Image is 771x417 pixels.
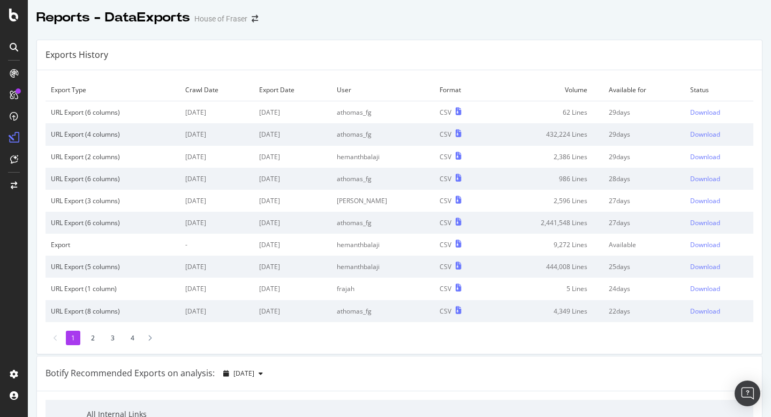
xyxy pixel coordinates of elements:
td: [DATE] [180,212,254,234]
td: [DATE] [254,256,331,278]
div: Download [690,174,720,183]
td: 2,386 Lines [489,146,604,168]
div: CSV [440,218,451,227]
td: 25 days [603,256,685,278]
button: [DATE] [219,365,267,382]
div: Download [690,240,720,249]
div: URL Export (4 columns) [51,130,175,139]
td: 9,272 Lines [489,234,604,256]
td: [DATE] [254,123,331,145]
div: CSV [440,307,451,316]
div: CSV [440,152,451,161]
li: 4 [125,331,140,345]
td: 4,349 Lines [489,300,604,322]
div: Download [690,284,720,293]
div: CSV [440,240,451,249]
div: CSV [440,174,451,183]
a: Download [690,284,748,293]
td: - [180,234,254,256]
td: Format [434,79,489,101]
td: athomas_fg [331,123,434,145]
td: [DATE] [180,256,254,278]
td: [DATE] [254,168,331,190]
td: [DATE] [180,190,254,212]
a: Download [690,240,748,249]
div: URL Export (8 columns) [51,307,175,316]
div: URL Export (5 columns) [51,262,175,271]
td: [DATE] [180,123,254,145]
td: [DATE] [254,101,331,124]
div: Open Intercom Messenger [735,381,760,406]
span: 2025 Sep. 3rd [233,369,254,378]
td: 22 days [603,300,685,322]
td: hemanthbalaji [331,256,434,278]
div: Download [690,152,720,161]
td: [DATE] [180,146,254,168]
div: URL Export (6 columns) [51,108,175,117]
div: CSV [440,284,451,293]
div: CSV [440,262,451,271]
a: Download [690,174,748,183]
div: Download [690,218,720,227]
div: Download [690,196,720,205]
div: Available [609,240,679,249]
td: hemanthbalaji [331,234,434,256]
td: 2,441,548 Lines [489,212,604,234]
a: Download [690,152,748,161]
td: [DATE] [254,278,331,300]
li: 3 [105,331,120,345]
div: Download [690,262,720,271]
td: Export Type [46,79,180,101]
td: [DATE] [254,146,331,168]
td: athomas_fg [331,212,434,234]
td: [DATE] [254,234,331,256]
li: 2 [86,331,100,345]
td: 986 Lines [489,168,604,190]
div: URL Export (6 columns) [51,174,175,183]
div: Export [51,240,175,249]
a: Download [690,307,748,316]
div: CSV [440,196,451,205]
td: 29 days [603,146,685,168]
a: Download [690,196,748,205]
td: Volume [489,79,604,101]
td: 432,224 Lines [489,123,604,145]
td: athomas_fg [331,168,434,190]
td: 24 days [603,278,685,300]
div: Reports - DataExports [36,9,190,27]
div: URL Export (6 columns) [51,218,175,227]
td: Available for [603,79,685,101]
a: Download [690,262,748,271]
td: frajah [331,278,434,300]
td: [DATE] [180,168,254,190]
td: [DATE] [180,278,254,300]
td: [DATE] [180,101,254,124]
a: Download [690,130,748,139]
td: 62 Lines [489,101,604,124]
div: Download [690,307,720,316]
td: 27 days [603,212,685,234]
td: Status [685,79,753,101]
td: [PERSON_NAME] [331,190,434,212]
div: Download [690,130,720,139]
td: [DATE] [254,212,331,234]
td: 5 Lines [489,278,604,300]
a: Download [690,218,748,227]
td: athomas_fg [331,101,434,124]
div: CSV [440,108,451,117]
td: 2,596 Lines [489,190,604,212]
td: User [331,79,434,101]
div: URL Export (1 column) [51,284,175,293]
td: [DATE] [254,300,331,322]
td: hemanthbalaji [331,146,434,168]
td: Export Date [254,79,331,101]
div: Download [690,108,720,117]
div: House of Fraser [194,13,247,24]
td: 27 days [603,190,685,212]
li: 1 [66,331,80,345]
div: URL Export (2 columns) [51,152,175,161]
td: athomas_fg [331,300,434,322]
td: 444,008 Lines [489,256,604,278]
td: [DATE] [180,300,254,322]
div: Exports History [46,49,108,61]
